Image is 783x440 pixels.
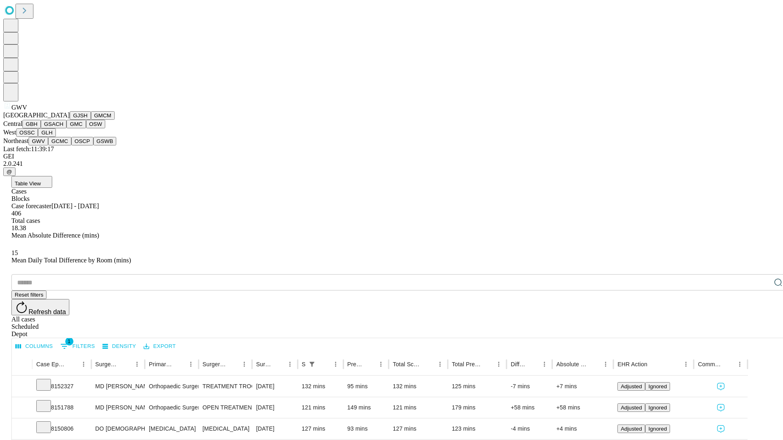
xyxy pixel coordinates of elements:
div: MD [PERSON_NAME] [PERSON_NAME] Md [95,397,141,418]
div: -4 mins [511,418,548,439]
div: [MEDICAL_DATA] [203,418,248,439]
div: Surgery Date [256,361,272,367]
button: GWV [29,137,48,145]
button: Sort [273,359,284,370]
div: 132 mins [302,376,339,397]
button: Ignored [645,425,670,433]
div: EHR Action [617,361,647,367]
div: DO [DEMOGRAPHIC_DATA] [PERSON_NAME] [95,418,141,439]
div: 125 mins [452,376,503,397]
div: [MEDICAL_DATA] [149,418,194,439]
div: -7 mins [511,376,548,397]
button: Expand [16,422,28,436]
div: 179 mins [452,397,503,418]
button: Table View [11,176,52,188]
button: Sort [648,359,659,370]
div: Predicted In Room Duration [347,361,363,367]
button: Ignored [645,382,670,391]
button: Adjusted [617,382,645,391]
button: GMCM [91,111,115,120]
button: Menu [185,359,197,370]
div: 123 mins [452,418,503,439]
button: Sort [66,359,78,370]
button: Sort [723,359,734,370]
button: Adjusted [617,403,645,412]
button: Menu [239,359,250,370]
button: OSCP [71,137,93,145]
div: OPEN TREATMENT PROXIMAL [MEDICAL_DATA] BICONDYLAR [203,397,248,418]
button: Menu [493,359,504,370]
div: Orthopaedic Surgery [149,397,194,418]
span: Case forecaster [11,202,51,209]
div: 2.0.241 [3,160,780,167]
span: Mean Absolute Difference (mins) [11,232,99,239]
div: 127 mins [393,418,444,439]
button: Ignored [645,403,670,412]
button: GSWB [93,137,117,145]
div: GEI [3,153,780,160]
span: Adjusted [621,383,642,389]
button: Sort [527,359,539,370]
button: Show filters [58,340,97,353]
span: Reset filters [15,292,43,298]
div: 121 mins [393,397,444,418]
span: Table View [15,180,41,187]
div: 132 mins [393,376,444,397]
button: Menu [539,359,550,370]
span: Total cases [11,217,40,224]
button: GSACH [41,120,66,128]
div: Comments [698,361,721,367]
div: +4 mins [556,418,609,439]
div: 8150806 [36,418,87,439]
span: Ignored [648,405,667,411]
span: Adjusted [621,405,642,411]
div: 1 active filter [306,359,318,370]
button: Menu [330,359,341,370]
div: Surgeon Name [95,361,119,367]
button: Menu [131,359,143,370]
button: Menu [434,359,446,370]
div: +7 mins [556,376,609,397]
button: GCMC [48,137,71,145]
span: 406 [11,210,21,217]
div: Surgery Name [203,361,226,367]
div: Primary Service [149,361,173,367]
button: OSSC [16,128,38,137]
div: Total Predicted Duration [452,361,481,367]
button: OSW [86,120,106,128]
span: West [3,129,16,136]
button: Density [100,340,138,353]
button: Menu [375,359,387,370]
button: Reset filters [11,290,46,299]
button: Show filters [306,359,318,370]
div: +58 mins [556,397,609,418]
div: 95 mins [347,376,385,397]
div: [DATE] [256,376,294,397]
button: Menu [284,359,296,370]
div: 93 mins [347,418,385,439]
button: Menu [600,359,611,370]
button: Menu [78,359,89,370]
span: Ignored [648,426,667,432]
button: GMC [66,120,86,128]
div: Orthopaedic Surgery [149,376,194,397]
span: @ [7,169,12,175]
button: Export [142,340,178,353]
button: Sort [482,359,493,370]
span: Last fetch: 11:39:17 [3,145,54,152]
div: TREATMENT TROCHANTERIC [MEDICAL_DATA] FRACTURE INTERMEDULLARY ROD [203,376,248,397]
button: GBH [22,120,41,128]
div: 149 mins [347,397,385,418]
div: Difference [511,361,526,367]
button: Sort [364,359,375,370]
div: Total Scheduled Duration [393,361,422,367]
button: Expand [16,380,28,394]
button: Sort [423,359,434,370]
span: [GEOGRAPHIC_DATA] [3,112,70,119]
div: [DATE] [256,418,294,439]
button: Sort [227,359,239,370]
span: GWV [11,104,27,111]
button: GLH [38,128,55,137]
button: Expand [16,401,28,415]
span: Mean Daily Total Difference by Room (mins) [11,257,131,264]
